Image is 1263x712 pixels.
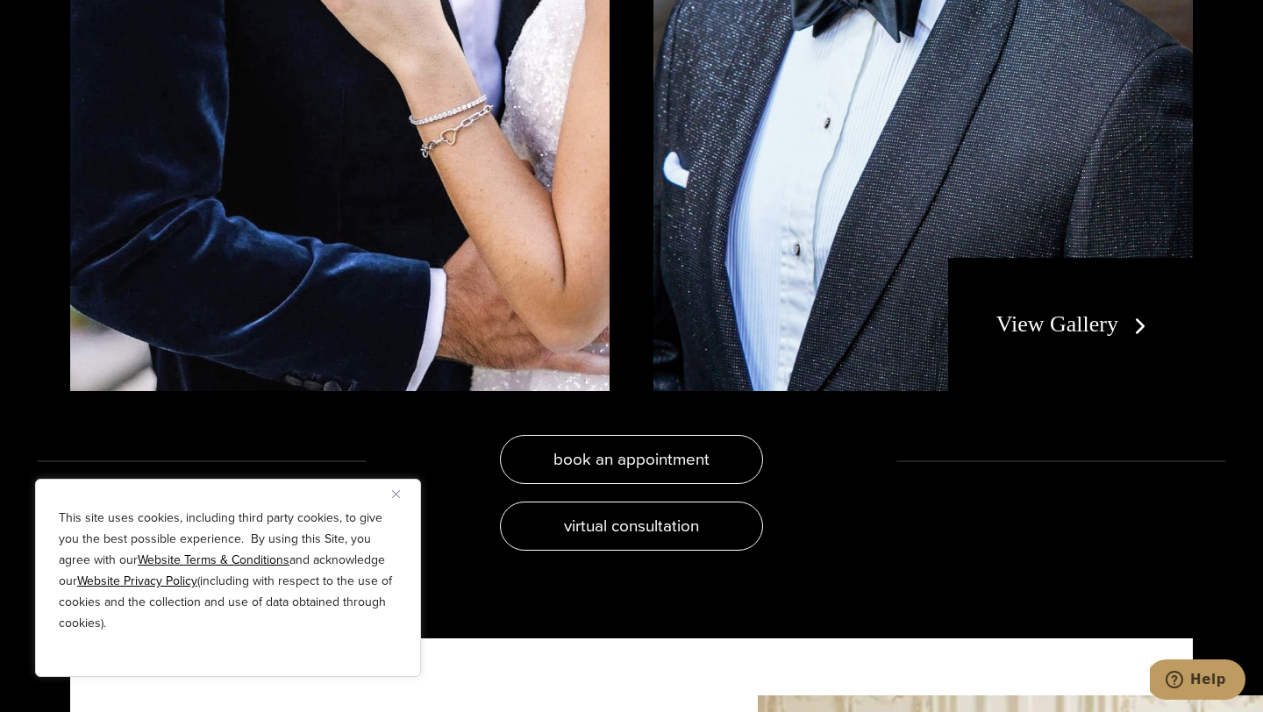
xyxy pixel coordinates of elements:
[553,446,710,472] span: book an appointment
[996,311,1153,337] a: View Gallery
[77,572,197,590] a: Website Privacy Policy
[138,551,289,569] a: Website Terms & Conditions
[500,435,763,484] a: book an appointment
[392,483,413,504] button: Close
[59,508,397,634] p: This site uses cookies, including third party cookies, to give you the best possible experience. ...
[500,502,763,551] a: virtual consultation
[564,513,699,538] span: virtual consultation
[1150,659,1245,703] iframe: Opens a widget where you can chat to one of our agents
[392,490,400,498] img: Close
